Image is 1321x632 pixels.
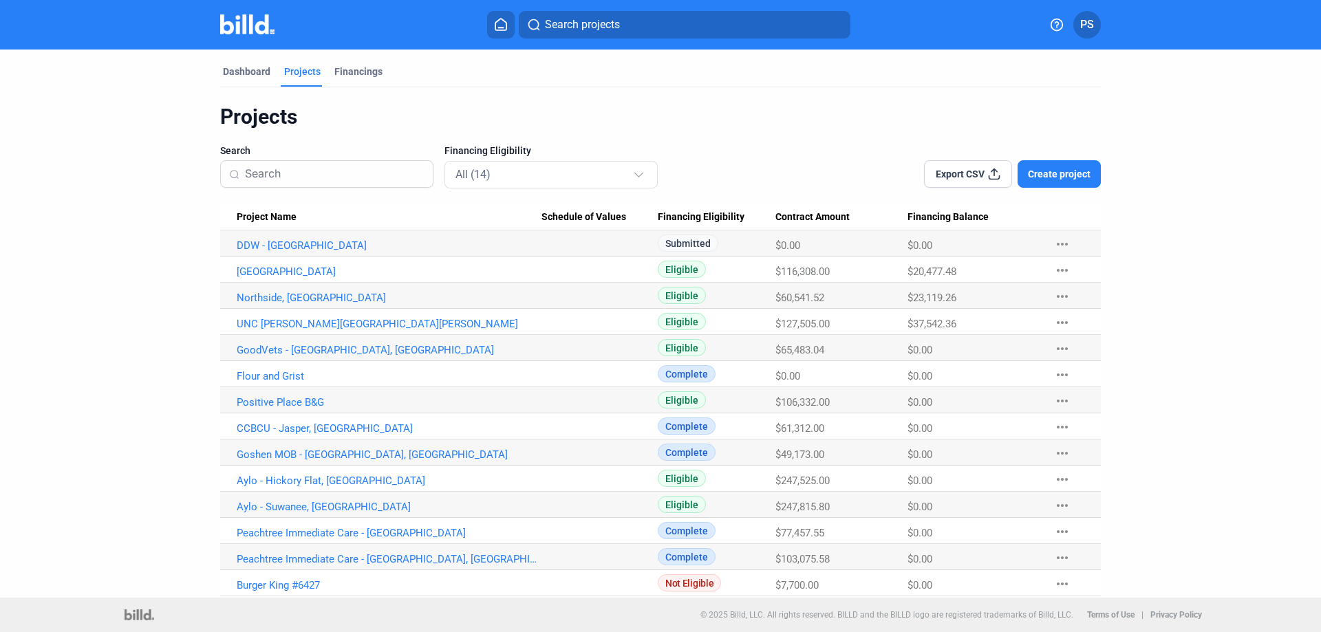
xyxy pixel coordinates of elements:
[125,609,154,620] img: logo
[658,470,706,487] span: Eligible
[658,211,744,224] span: Financing Eligibility
[658,391,706,408] span: Eligible
[541,211,658,224] div: Schedule of Values
[541,211,626,224] span: Schedule of Values
[245,160,425,188] input: Search
[1054,340,1071,357] mat-icon: more_horiz
[775,370,800,382] span: $0.00
[658,211,775,224] div: Financing Eligibility
[1054,262,1071,279] mat-icon: more_horiz
[1141,610,1143,620] p: |
[658,313,706,330] span: Eligible
[775,501,830,513] span: $247,815.80
[223,65,270,78] div: Dashboard
[237,292,541,304] a: Northside, [GEOGRAPHIC_DATA]
[1054,471,1071,488] mat-icon: more_horiz
[237,318,541,330] a: UNC [PERSON_NAME][GEOGRAPHIC_DATA][PERSON_NAME]
[907,527,932,539] span: $0.00
[658,574,721,591] span: Not Eligible
[907,211,989,224] span: Financing Balance
[907,553,932,565] span: $0.00
[907,344,932,356] span: $0.00
[334,65,383,78] div: Financings
[775,553,830,565] span: $103,075.58
[1054,523,1071,540] mat-icon: more_horiz
[237,475,541,487] a: Aylo - Hickory Flat, [GEOGRAPHIC_DATA]
[237,527,541,539] a: Peachtree Immediate Care - [GEOGRAPHIC_DATA]
[936,167,985,181] span: Export CSV
[237,370,541,382] a: Flour and Grist
[284,65,321,78] div: Projects
[775,318,830,330] span: $127,505.00
[1054,393,1071,409] mat-icon: more_horiz
[907,448,932,461] span: $0.00
[775,579,819,591] span: $7,700.00
[907,265,956,278] span: $20,477.48
[658,417,716,435] span: Complete
[775,344,824,356] span: $65,483.04
[1087,610,1135,620] b: Terms of Use
[775,239,800,252] span: $0.00
[237,239,541,252] a: DDW - [GEOGRAPHIC_DATA]
[658,522,716,539] span: Complete
[658,496,706,513] span: Eligible
[775,292,824,304] span: $60,541.52
[220,104,1101,130] div: Projects
[455,168,491,181] mat-select-trigger: All (14)
[237,211,541,224] div: Project Name
[775,475,830,487] span: $247,525.00
[237,396,541,408] a: Positive Place B&G
[775,265,830,278] span: $116,308.00
[237,553,541,565] a: Peachtree Immediate Care - [GEOGRAPHIC_DATA], [GEOGRAPHIC_DATA]
[658,365,716,382] span: Complete
[220,144,250,157] span: Search
[907,292,956,304] span: $23,119.26
[924,160,1012,188] button: Export CSV
[1054,288,1071,305] mat-icon: more_horiz
[237,211,297,224] span: Project Name
[907,475,932,487] span: $0.00
[1054,497,1071,514] mat-icon: more_horiz
[775,448,824,461] span: $49,173.00
[658,548,716,565] span: Complete
[1018,160,1101,188] button: Create project
[775,211,907,224] div: Contract Amount
[237,579,541,591] a: Burger King #6427
[907,211,1040,224] div: Financing Balance
[658,235,718,252] span: Submitted
[1150,610,1202,620] b: Privacy Policy
[775,527,824,539] span: $77,457.55
[1080,17,1094,33] span: PS
[907,579,932,591] span: $0.00
[545,17,620,33] span: Search projects
[1054,367,1071,383] mat-icon: more_horiz
[658,339,706,356] span: Eligible
[700,610,1073,620] p: © 2025 Billd, LLC. All rights reserved. BILLD and the BILLD logo are registered trademarks of Bil...
[907,318,956,330] span: $37,542.36
[237,501,541,513] a: Aylo - Suwanee, [GEOGRAPHIC_DATA]
[1028,167,1091,181] span: Create project
[237,344,541,356] a: GoodVets - [GEOGRAPHIC_DATA], [GEOGRAPHIC_DATA]
[658,261,706,278] span: Eligible
[658,444,716,461] span: Complete
[1054,549,1071,566] mat-icon: more_horiz
[1054,419,1071,435] mat-icon: more_horiz
[658,287,706,304] span: Eligible
[775,211,850,224] span: Contract Amount
[907,396,932,408] span: $0.00
[907,501,932,513] span: $0.00
[237,448,541,461] a: Goshen MOB - [GEOGRAPHIC_DATA], [GEOGRAPHIC_DATA]
[237,265,541,278] a: [GEOGRAPHIC_DATA]
[1073,11,1101,39] button: PS
[1054,445,1071,461] mat-icon: more_horiz
[237,422,541,435] a: CCBCU - Jasper, [GEOGRAPHIC_DATA]
[775,396,830,408] span: $106,332.00
[519,11,850,39] button: Search projects
[1054,314,1071,331] mat-icon: more_horiz
[1054,236,1071,252] mat-icon: more_horiz
[775,422,824,435] span: $61,312.00
[220,14,275,34] img: Billd Company Logo
[907,239,932,252] span: $0.00
[907,422,932,435] span: $0.00
[1054,576,1071,592] mat-icon: more_horiz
